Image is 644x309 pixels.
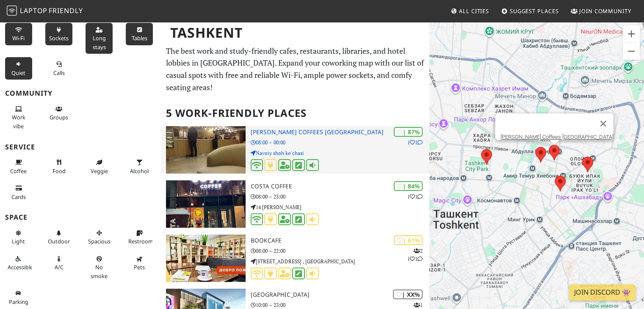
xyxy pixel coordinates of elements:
h2: 5 Work-Friendly Places [166,100,424,126]
span: Outdoor area [48,237,70,245]
h3: BookCafe [251,237,430,244]
span: Spacious [88,237,111,245]
div: | 87% [394,127,423,137]
p: 08:00 – 23:00 [251,193,430,201]
button: Long stays [86,23,113,54]
a: Join Community [567,3,635,19]
p: 14 [PERSON_NAME] [251,203,430,211]
span: Restroom [128,237,153,245]
span: Long stays [93,34,106,50]
span: Group tables [50,113,68,121]
button: Calls [45,57,72,80]
p: [STREET_ADDRESS] , [GEOGRAPHIC_DATA] [251,257,430,265]
span: Pet friendly [134,263,145,271]
span: Credit cards [11,193,26,201]
span: People working [12,113,25,130]
button: No smoke [86,252,113,283]
img: BookCafe [166,235,245,282]
span: Join Community [579,7,631,15]
div: | XX% [393,290,423,299]
button: Закрыть [593,113,613,134]
button: Alcohol [126,155,153,178]
img: Costa Coffee [166,180,245,228]
button: Coffee [5,155,32,178]
a: BookCafe | 61% 211 BookCafe 08:00 – 22:00 [STREET_ADDRESS] , [GEOGRAPHIC_DATA] [161,235,429,282]
span: Natural light [12,237,25,245]
button: Cards [5,181,32,204]
span: Quiet [11,69,25,77]
span: Coffee [10,167,27,175]
span: All Cities [459,7,489,15]
a: [PERSON_NAME] Coffees [GEOGRAPHIC_DATA] [500,134,613,140]
span: Laptop [20,6,47,15]
div: | 61% [394,235,423,245]
a: Gloria Jean's Coffees Tashkent | 87% 11 [PERSON_NAME] Coffees [GEOGRAPHIC_DATA] 08:00 – 00:00 Nav... [161,126,429,174]
button: Outdoor [45,226,72,248]
h3: Community [5,89,156,97]
button: A/C [45,252,72,274]
a: All Cities [447,3,492,19]
span: Power sockets [49,34,69,42]
p: 2 1 1 [407,247,423,263]
span: Stable Wi-Fi [12,34,25,42]
img: LaptopFriendly [7,6,17,16]
p: 08:00 – 22:00 [251,247,430,255]
div: | 84% [394,181,423,191]
button: Tables [126,23,153,45]
h3: Service [5,143,156,151]
button: Уменьшить [623,43,640,60]
button: Groups [45,102,72,124]
button: Accessible [5,252,32,274]
a: Suggest Places [498,3,562,19]
button: Veggie [86,155,113,178]
span: Veggie [91,167,108,175]
button: Quiet [5,57,32,80]
span: Food [53,167,66,175]
h3: Costa Coffee [251,183,430,190]
p: 1 1 [407,193,423,201]
h1: Tashkent [163,21,428,44]
span: Friendly [49,6,83,15]
span: Video/audio calls [53,69,65,77]
span: Accessible [8,263,33,271]
p: 1 1 [407,138,423,146]
span: Alcohol [130,167,149,175]
a: Join Discord 👾 [569,284,636,301]
h3: [GEOGRAPHIC_DATA] [251,291,430,298]
span: Air conditioned [55,263,64,271]
button: Pets [126,252,153,274]
a: Costa Coffee | 84% 11 Costa Coffee 08:00 – 23:00 14 [PERSON_NAME] [161,180,429,228]
button: Spacious [86,226,113,248]
img: Gloria Jean's Coffees Tashkent [166,126,245,174]
button: Wi-Fi [5,23,32,45]
button: Увеличить [623,25,640,42]
p: 08:00 – 00:00 [251,138,430,146]
button: Parking [5,286,32,309]
span: Parking [9,298,28,306]
p: Navoiy shoh ko'chasi [251,149,430,157]
button: Work vibe [5,102,32,133]
p: 10:00 – 23:00 [251,301,430,309]
button: Sockets [45,23,72,45]
button: Food [45,155,72,178]
h3: Space [5,213,156,221]
p: The best work and study-friendly cafes, restaurants, libraries, and hotel lobbies in [GEOGRAPHIC_... [166,45,424,94]
h3: [PERSON_NAME] Coffees [GEOGRAPHIC_DATA] [251,129,430,136]
span: Suggest Places [510,7,559,15]
span: Smoke free [91,263,108,279]
a: LaptopFriendly LaptopFriendly [7,4,83,19]
span: Work-friendly tables [132,34,147,42]
button: Restroom [126,226,153,248]
button: Light [5,226,32,248]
